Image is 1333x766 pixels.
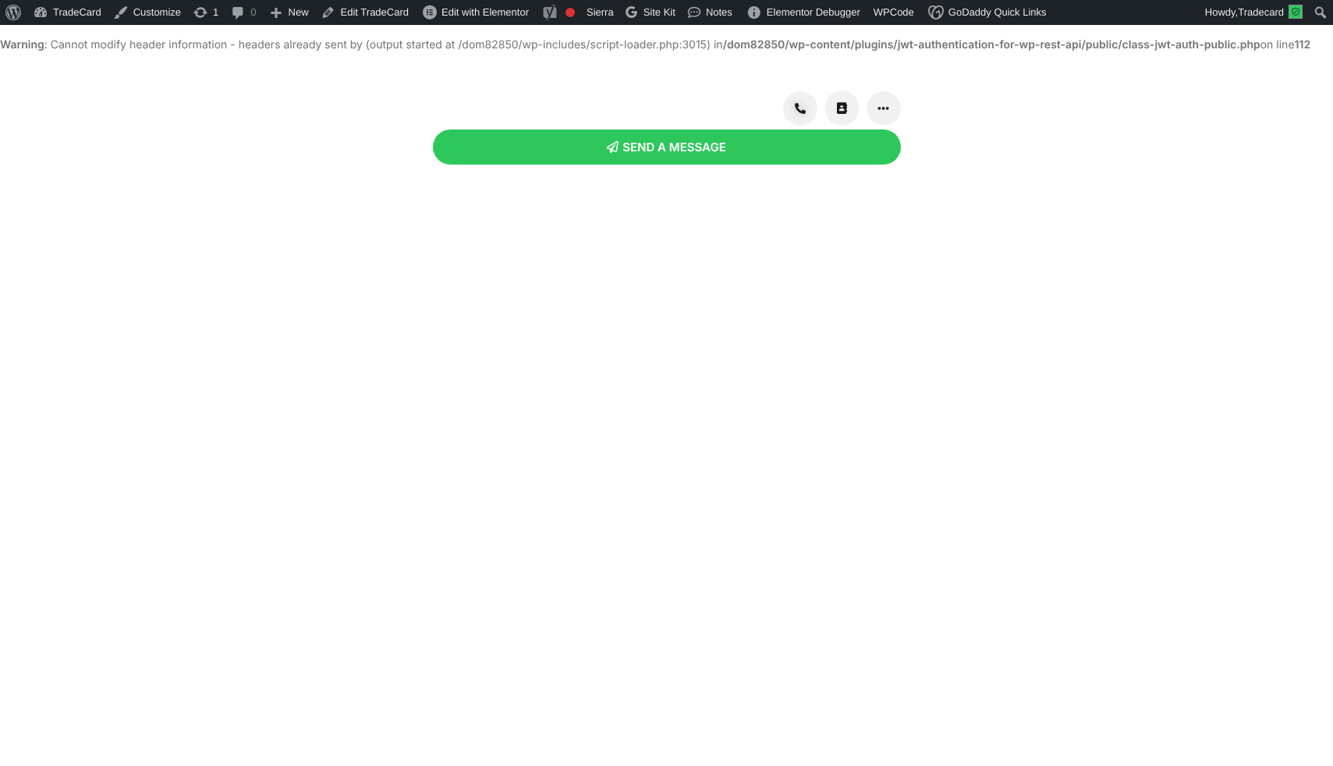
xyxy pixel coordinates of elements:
[723,38,1260,51] b: /dom82850/wp-content/plugins/jwt-authentication-for-wp-rest-api/public/class-jwt-auth-public.php
[565,8,575,17] div: Focus keyphrase not set
[1238,6,1284,18] span: Tradecard
[622,141,725,153] span: SEND A MESSAGE
[643,6,675,18] span: Site Kit
[441,6,529,18] span: Edit with Elementor
[433,129,901,165] a: SEND A MESSAGE
[1295,38,1311,51] b: 112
